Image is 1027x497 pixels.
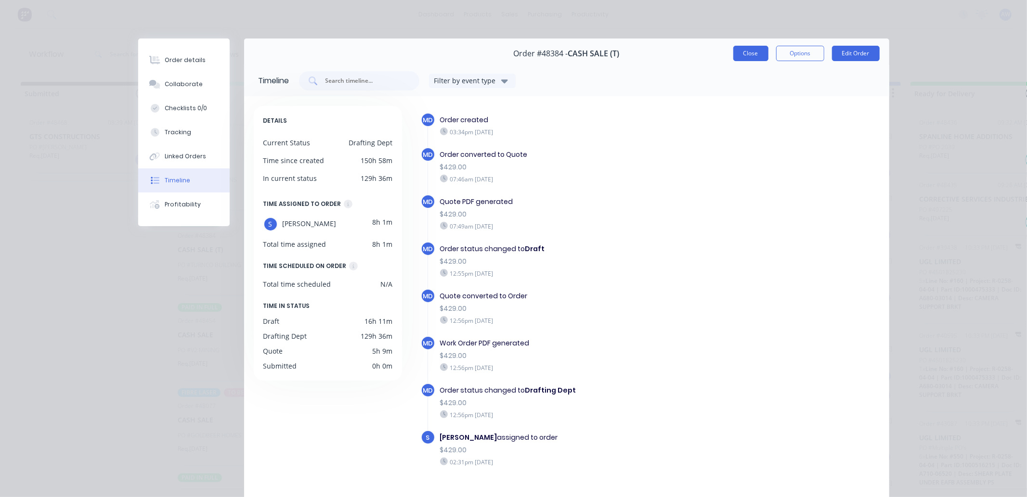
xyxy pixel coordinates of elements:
[426,433,430,442] span: S
[361,331,392,341] div: 129h 36m
[165,56,206,64] div: Order details
[259,75,289,87] div: Timeline
[423,339,433,348] span: MD
[440,244,723,254] div: Order status changed to
[263,239,326,249] div: Total time assigned
[138,120,230,144] button: Tracking
[165,128,191,137] div: Tracking
[263,361,297,371] div: Submitted
[372,361,392,371] div: 0h 0m
[263,346,283,356] div: Quote
[440,304,723,314] div: $429.00
[325,76,404,86] input: Search timeline...
[263,331,307,341] div: Drafting Dept
[361,173,392,183] div: 129h 36m
[440,150,723,160] div: Order converted to Quote
[440,197,723,207] div: Quote PDF generated
[372,239,392,249] div: 8h 1m
[440,269,723,278] div: 12:55pm [DATE]
[263,217,278,231] div: S
[440,115,723,125] div: Order created
[165,152,206,161] div: Linked Orders
[372,346,392,356] div: 5h 9m
[165,176,190,185] div: Timeline
[423,115,433,125] span: MD
[423,244,433,254] span: MD
[361,155,392,166] div: 150h 58m
[263,138,311,148] div: Current Status
[440,433,497,442] b: [PERSON_NAME]
[832,46,880,61] button: Edit Order
[440,433,723,443] div: assigned to order
[165,200,201,209] div: Profitability
[440,175,723,183] div: 07:46am [DATE]
[440,351,723,361] div: $429.00
[423,197,433,206] span: MD
[776,46,824,61] button: Options
[283,217,337,231] span: [PERSON_NAME]
[440,338,723,348] div: Work Order PDF generated
[440,410,723,419] div: 12:56pm [DATE]
[263,316,280,326] div: Draft
[440,316,723,325] div: 12:56pm [DATE]
[440,291,723,301] div: Quote converted to Order
[423,150,433,159] span: MD
[733,46,768,61] button: Close
[138,96,230,120] button: Checklists 0/0
[138,48,230,72] button: Order details
[440,127,723,136] div: 03:34pm [DATE]
[423,292,433,301] span: MD
[440,222,723,230] div: 07:49am [DATE]
[263,261,347,271] div: TIME SCHEDULED ON ORDER
[440,385,723,395] div: Order status changed to
[263,155,325,166] div: Time since created
[380,279,392,289] div: N/A
[165,104,207,113] div: Checklists 0/0
[525,385,576,395] b: Drafting Dept
[434,76,499,86] div: Filter by event type
[165,80,203,89] div: Collaborate
[263,301,310,311] span: TIME IN STATUS
[440,445,723,455] div: $429.00
[440,209,723,219] div: $429.00
[440,398,723,408] div: $429.00
[440,458,723,466] div: 02:31pm [DATE]
[349,138,392,148] div: Drafting Dept
[440,363,723,372] div: 12:56pm [DATE]
[138,144,230,168] button: Linked Orders
[138,72,230,96] button: Collaborate
[423,386,433,395] span: MD
[263,279,331,289] div: Total time scheduled
[440,162,723,172] div: $429.00
[429,74,516,88] button: Filter by event type
[372,217,392,231] div: 8h 1m
[364,316,392,326] div: 16h 11m
[514,49,568,58] span: Order #48384 -
[263,199,341,209] div: TIME ASSIGNED TO ORDER
[138,168,230,192] button: Timeline
[263,173,317,183] div: In current status
[525,244,545,254] b: Draft
[568,49,620,58] span: CASH SALE (T)
[440,256,723,267] div: $429.00
[263,115,287,126] span: DETAILS
[138,192,230,217] button: Profitability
